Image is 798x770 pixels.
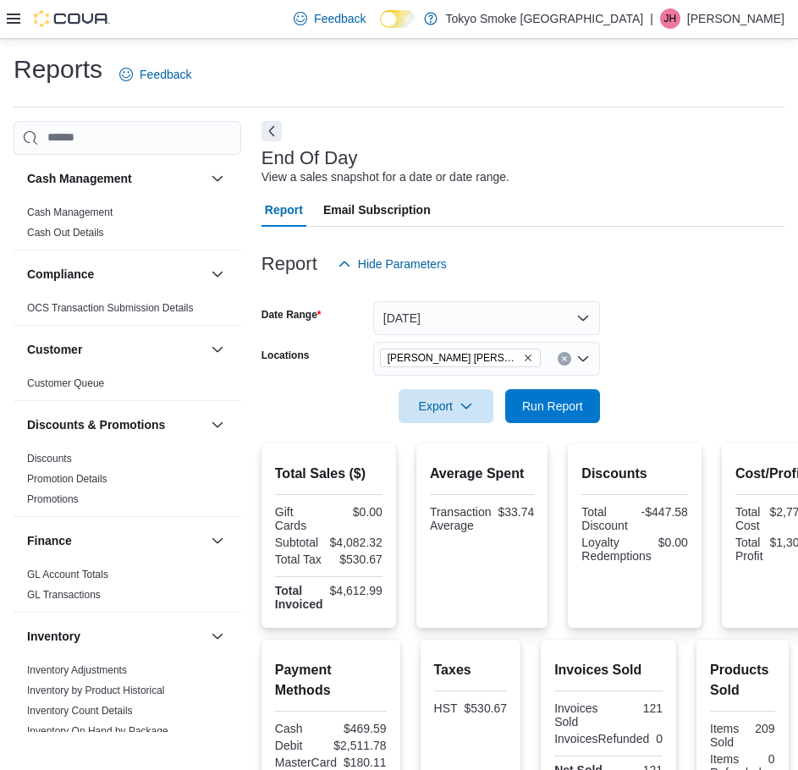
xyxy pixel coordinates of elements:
[275,505,326,532] div: Gift Cards
[656,732,663,745] div: 0
[388,349,520,366] span: [PERSON_NAME] [PERSON_NAME]
[140,66,191,83] span: Feedback
[333,739,386,752] div: $2,511.78
[331,247,454,281] button: Hide Parameters
[14,52,102,86] h1: Reports
[27,416,204,433] button: Discounts & Promotions
[275,553,326,566] div: Total Tax
[275,660,387,701] h2: Payment Methods
[27,705,133,717] a: Inventory Count Details
[27,589,101,601] a: GL Transactions
[344,756,387,769] div: $180.11
[430,464,534,484] h2: Average Spent
[27,302,194,314] a: OCS Transaction Submission Details
[27,226,104,239] span: Cash Out Details
[113,58,198,91] a: Feedback
[27,472,107,486] span: Promotion Details
[207,168,228,189] button: Cash Management
[380,10,416,28] input: Dark Mode
[554,701,605,729] div: Invoices Sold
[523,353,533,363] button: Remove Hamilton Rymal from selection in this group
[27,724,168,738] span: Inventory On Hand by Package
[27,206,113,218] a: Cash Management
[687,8,784,29] p: [PERSON_NAME]
[27,341,204,358] button: Customer
[275,756,337,769] div: MasterCard
[332,553,382,566] div: $530.67
[27,588,101,602] span: GL Transactions
[27,170,204,187] button: Cash Management
[261,121,282,141] button: Next
[554,660,663,680] h2: Invoices Sold
[612,701,663,715] div: 121
[434,701,458,715] div: HST
[710,722,739,749] div: Items Sold
[358,256,447,272] span: Hide Parameters
[27,227,104,239] a: Cash Out Details
[275,722,327,735] div: Cash
[710,660,775,701] h2: Products Sold
[287,2,372,36] a: Feedback
[27,453,72,465] a: Discounts
[27,628,80,645] h3: Inventory
[27,532,72,549] h3: Finance
[638,505,688,519] div: -$447.58
[505,389,600,423] button: Run Report
[14,448,241,516] div: Discounts & Promotions
[261,308,322,322] label: Date Range
[27,684,165,697] span: Inventory by Product Historical
[768,752,775,766] div: 0
[207,339,228,360] button: Customer
[14,298,241,325] div: Compliance
[14,202,241,250] div: Cash Management
[261,148,358,168] h3: End Of Day
[334,722,387,735] div: $469.59
[465,701,508,715] div: $530.67
[735,505,763,532] div: Total Cost
[27,725,168,737] a: Inventory On Hand by Package
[275,536,323,549] div: Subtotal
[27,301,194,315] span: OCS Transaction Submission Details
[27,266,94,283] h3: Compliance
[261,349,310,362] label: Locations
[660,8,680,29] div: Justin Hodge
[27,664,127,676] a: Inventory Adjustments
[522,398,583,415] span: Run Report
[265,193,303,227] span: Report
[275,739,327,752] div: Debit
[275,464,382,484] h2: Total Sales ($)
[275,584,323,611] strong: Total Invoiced
[27,492,79,506] span: Promotions
[576,352,590,366] button: Open list of options
[409,389,483,423] span: Export
[27,473,107,485] a: Promotion Details
[261,168,509,186] div: View a sales snapshot for a date or date range.
[207,626,228,646] button: Inventory
[207,531,228,551] button: Finance
[330,584,382,597] div: $4,612.99
[27,170,132,187] h3: Cash Management
[399,389,493,423] button: Export
[27,377,104,389] a: Customer Queue
[207,415,228,435] button: Discounts & Promotions
[554,732,649,745] div: InvoicesRefunded
[14,564,241,612] div: Finance
[27,532,204,549] button: Finance
[581,464,688,484] h2: Discounts
[735,536,763,563] div: Total Profit
[430,505,492,532] div: Transaction Average
[207,264,228,284] button: Compliance
[27,206,113,219] span: Cash Management
[27,704,133,718] span: Inventory Count Details
[27,569,108,580] a: GL Account Totals
[27,377,104,390] span: Customer Queue
[27,568,108,581] span: GL Account Totals
[14,373,241,400] div: Customer
[27,663,127,677] span: Inventory Adjustments
[314,10,366,27] span: Feedback
[34,10,110,27] img: Cova
[27,416,165,433] h3: Discounts & Promotions
[27,685,165,696] a: Inventory by Product Historical
[658,536,688,549] div: $0.00
[380,28,381,29] span: Dark Mode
